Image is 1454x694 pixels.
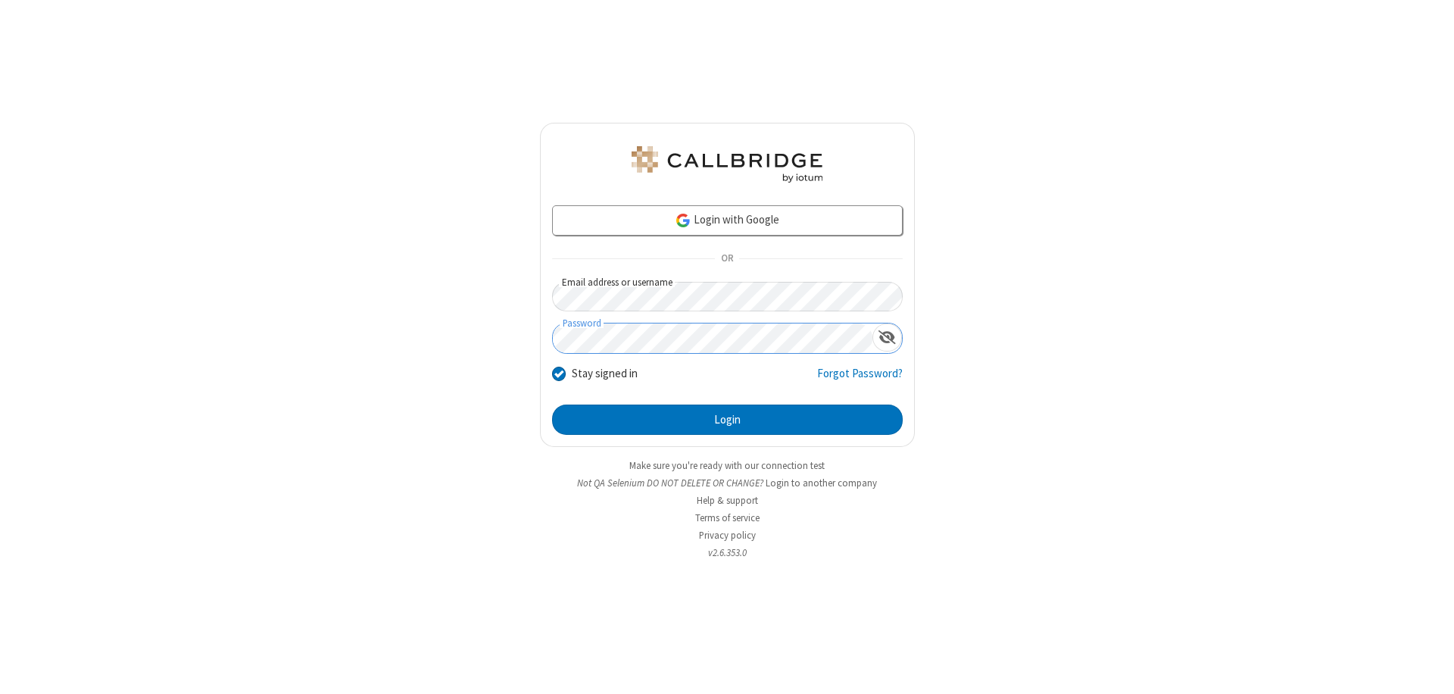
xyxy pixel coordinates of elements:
input: Password [553,324,872,353]
li: v2.6.353.0 [540,546,915,560]
button: Login to another company [766,476,877,490]
a: Forgot Password? [817,365,903,394]
a: Make sure you're ready with our connection test [629,459,825,472]
input: Email address or username [552,282,903,311]
button: Login [552,405,903,435]
a: Privacy policy [699,529,756,542]
a: Terms of service [695,511,760,524]
label: Stay signed in [572,365,638,383]
a: Help & support [697,494,758,507]
li: Not QA Selenium DO NOT DELETE OR CHANGE? [540,476,915,490]
img: google-icon.png [675,212,691,229]
div: Show password [872,324,902,352]
a: Login with Google [552,205,903,236]
img: QA Selenium DO NOT DELETE OR CHANGE [629,146,825,183]
iframe: Chat [1416,655,1443,683]
span: OR [715,249,739,270]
